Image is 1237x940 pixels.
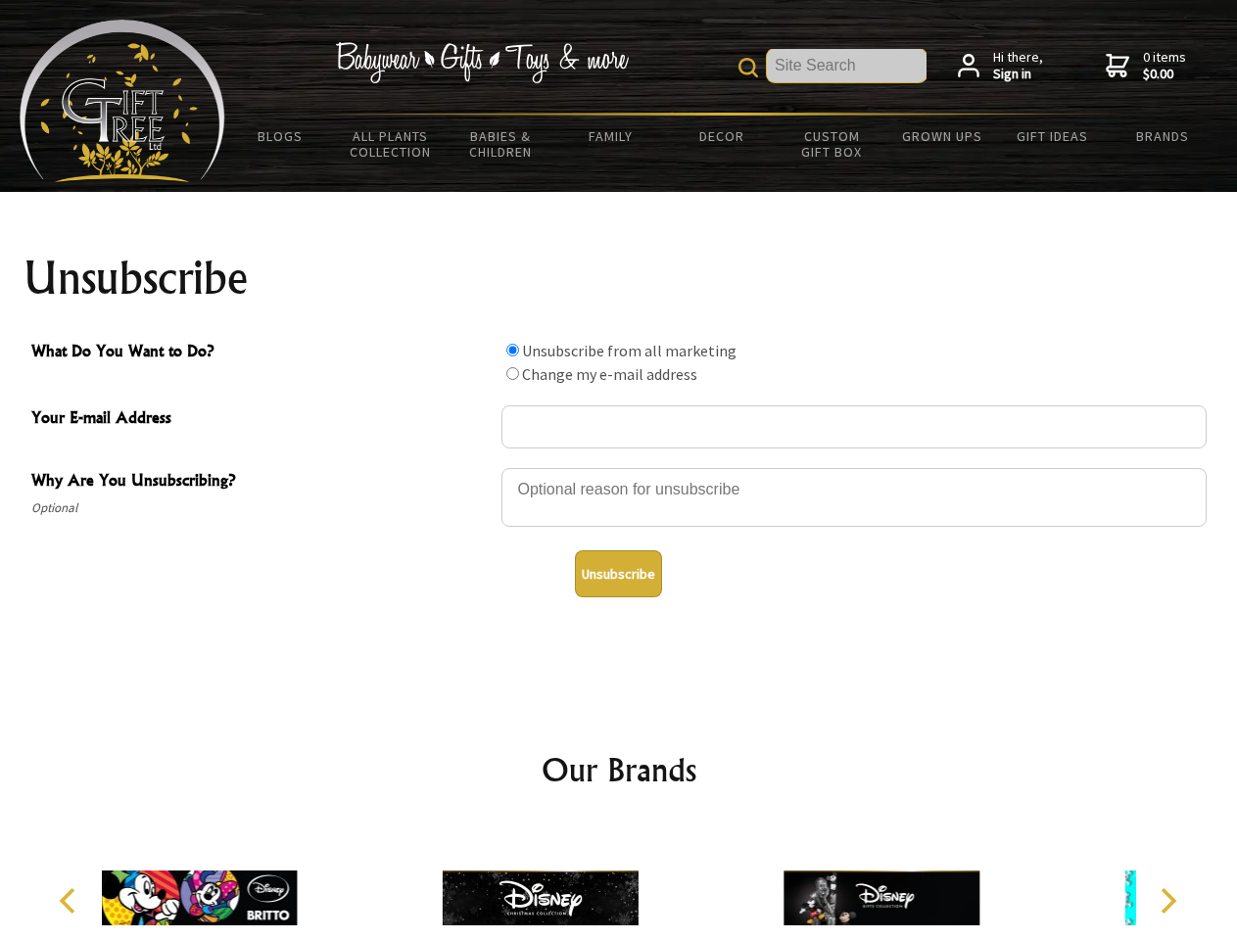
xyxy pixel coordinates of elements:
[666,116,777,157] a: Decor
[575,550,662,597] button: Unsubscribe
[31,468,492,496] span: Why Are You Unsubscribing?
[506,367,519,380] input: What Do You Want to Do?
[49,879,92,922] button: Previous
[24,255,1214,302] h1: Unsubscribe
[336,116,447,172] a: All Plants Collection
[767,49,927,82] input: Site Search
[20,20,225,182] img: Babyware - Gifts - Toys and more...
[556,116,667,157] a: Family
[1108,116,1218,157] a: Brands
[446,116,556,172] a: Babies & Children
[39,746,1199,793] h2: Our Brands
[777,116,887,172] a: Custom Gift Box
[1143,66,1186,83] strong: $0.00
[225,116,336,157] a: BLOGS
[522,341,737,360] label: Unsubscribe from all marketing
[1106,49,1186,83] a: 0 items$0.00
[522,364,697,384] label: Change my e-mail address
[31,405,492,434] span: Your E-mail Address
[31,496,492,520] span: Optional
[335,42,629,83] img: Babywear - Gifts - Toys & more
[31,339,492,367] span: What Do You Want to Do?
[501,405,1207,448] input: Your E-mail Address
[738,58,758,77] img: product search
[958,49,1043,83] a: Hi there,Sign in
[501,468,1207,527] textarea: Why Are You Unsubscribing?
[1146,879,1189,922] button: Next
[1143,48,1186,83] span: 0 items
[993,66,1043,83] strong: Sign in
[997,116,1108,157] a: Gift Ideas
[506,344,519,356] input: What Do You Want to Do?
[886,116,997,157] a: Grown Ups
[993,49,1043,83] span: Hi there,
